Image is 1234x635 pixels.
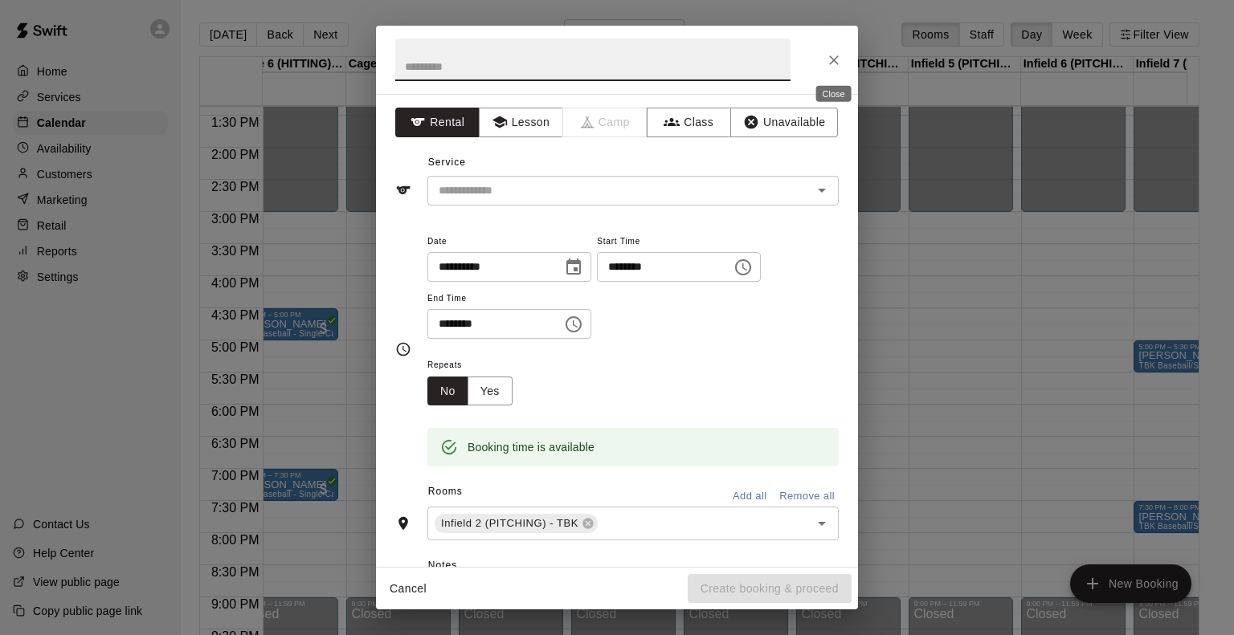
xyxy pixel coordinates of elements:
svg: Rooms [395,515,411,531]
span: End Time [427,288,591,310]
div: Infield 2 (PITCHING) - TBK [435,514,598,533]
span: Service [428,157,466,168]
button: Open [811,179,833,201]
span: Rooms [428,486,463,497]
button: Remove all [775,484,839,509]
button: Cancel [382,574,434,604]
span: Date [427,231,591,253]
span: Camps can only be created in the Services page [563,108,648,137]
div: Close [816,86,852,102]
button: No [427,377,468,406]
span: Infield 2 (PITCHING) - TBK [435,515,585,531]
div: Booking time is available [468,433,595,462]
button: Yes [468,377,513,406]
button: Close [819,46,848,75]
button: Choose date, selected date is Oct 14, 2025 [558,251,590,283]
svg: Timing [395,341,411,357]
button: Choose time, selected time is 5:15 PM [727,251,759,283]
div: outlined button group [427,377,513,406]
button: Lesson [479,108,563,137]
svg: Service [395,182,411,198]
button: Unavailable [730,108,838,137]
button: Open [811,512,833,535]
span: Repeats [427,355,525,377]
span: Start Time [597,231,761,253]
button: Add all [724,484,775,509]
span: Notes [428,553,839,579]
button: Choose time, selected time is 5:45 PM [558,308,590,340]
button: Class [647,108,731,137]
button: Rental [395,108,480,137]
